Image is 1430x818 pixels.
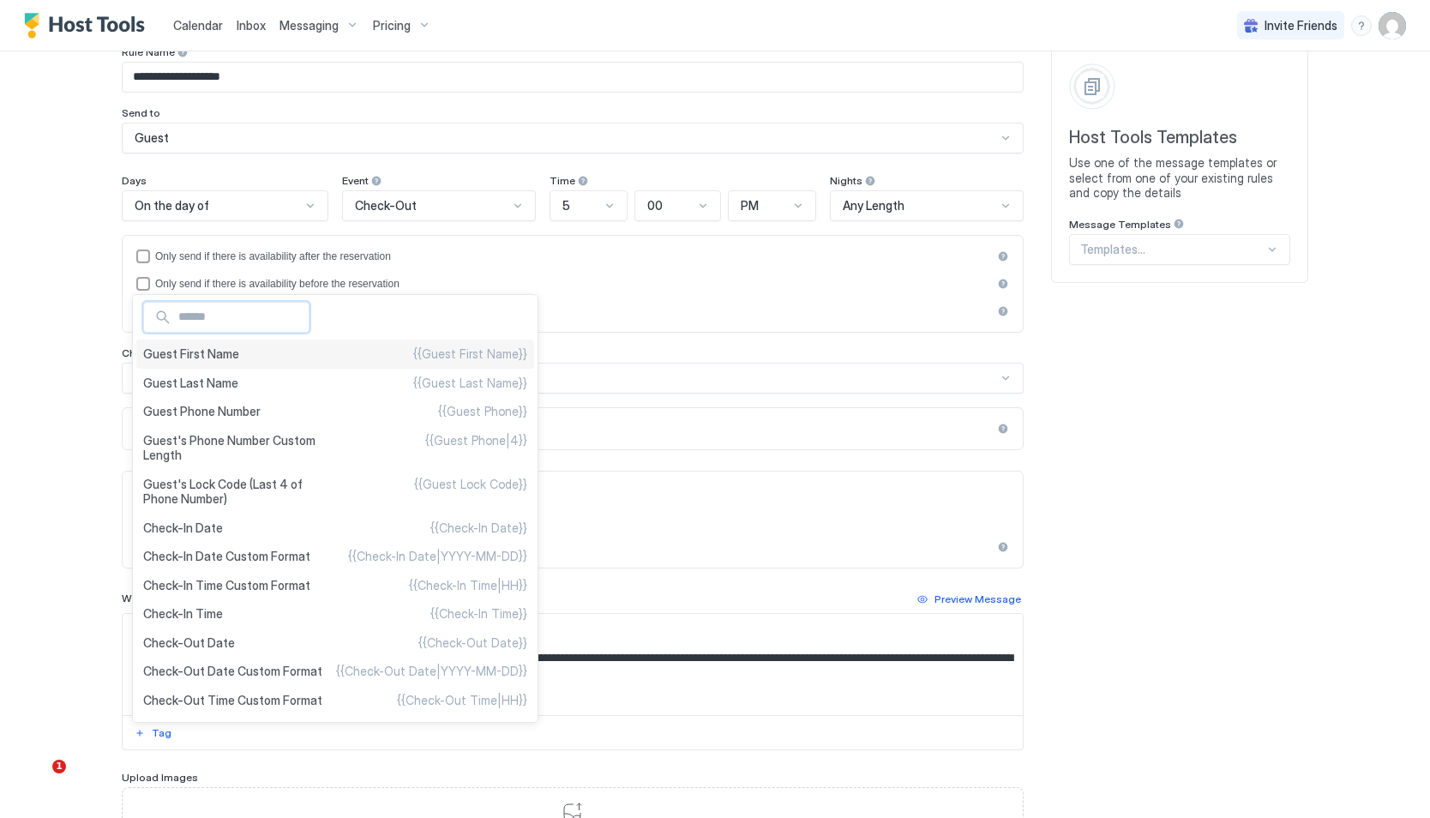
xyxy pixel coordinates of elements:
span: {{Guest Phone}} [438,404,527,419]
span: Check-Out Date Custom Format [143,664,322,679]
iframe: Intercom live chat [17,760,58,801]
span: Check-Out Date [143,635,235,651]
span: Guest Last Name [143,376,238,391]
span: {{Check-In Time|HH}} [409,578,527,593]
input: Input Field [171,303,309,332]
span: {{Check-In Time}} [430,606,527,622]
span: Check-Out Time Custom Format [143,693,322,708]
span: {{Guest Last Name}} [413,376,527,391]
span: {{Check-Out Time|HH}} [397,693,527,708]
span: Guest's Lock Code (Last 4 of Phone Number) [143,477,335,507]
span: {{Check-Out Time}} [418,721,527,737]
span: Check-Out Time [143,721,235,737]
span: Check-In Date [143,520,223,536]
span: Check-In Time Custom Format [143,578,310,593]
span: {{Guest First Name}} [413,346,527,362]
span: Guest Phone Number [143,404,261,419]
span: Guest First Name [143,346,239,362]
span: {{Check-Out Date|YYYY-MM-DD}} [336,664,527,679]
span: {{Check-In Date|YYYY-MM-DD}} [348,549,527,564]
span: 1 [52,760,66,773]
span: {{Check-In Date}} [430,520,527,536]
span: {{Guest Lock Code}} [414,477,527,507]
span: {{Guest Phone|4}} [425,433,527,463]
span: Check-In Time [143,606,223,622]
span: Check-In Date Custom Format [143,549,310,564]
span: Guest's Phone Number Custom Length [143,433,335,463]
span: {{Check-Out Date}} [418,635,527,651]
